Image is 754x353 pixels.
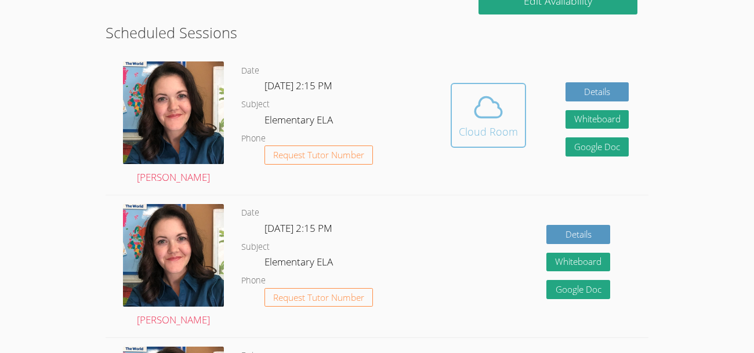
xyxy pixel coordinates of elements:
[264,79,332,92] span: [DATE] 2:15 PM
[451,83,526,148] button: Cloud Room
[123,61,224,186] a: [PERSON_NAME]
[241,64,259,78] dt: Date
[546,253,610,272] button: Whiteboard
[264,288,373,307] button: Request Tutor Number
[273,293,364,302] span: Request Tutor Number
[264,112,335,132] dd: Elementary ELA
[273,151,364,159] span: Request Tutor Number
[565,137,629,157] a: Google Doc
[241,240,270,254] dt: Subject
[241,206,259,220] dt: Date
[123,61,224,164] img: avatar.png
[546,225,610,244] a: Details
[264,221,332,235] span: [DATE] 2:15 PM
[264,254,335,274] dd: Elementary ELA
[565,82,629,101] a: Details
[546,280,610,299] a: Google Doc
[241,274,266,288] dt: Phone
[241,132,266,146] dt: Phone
[264,145,373,165] button: Request Tutor Number
[123,204,224,307] img: avatar.png
[459,123,518,140] div: Cloud Room
[123,204,224,329] a: [PERSON_NAME]
[565,110,629,129] button: Whiteboard
[241,97,270,112] dt: Subject
[106,21,648,43] h2: Scheduled Sessions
